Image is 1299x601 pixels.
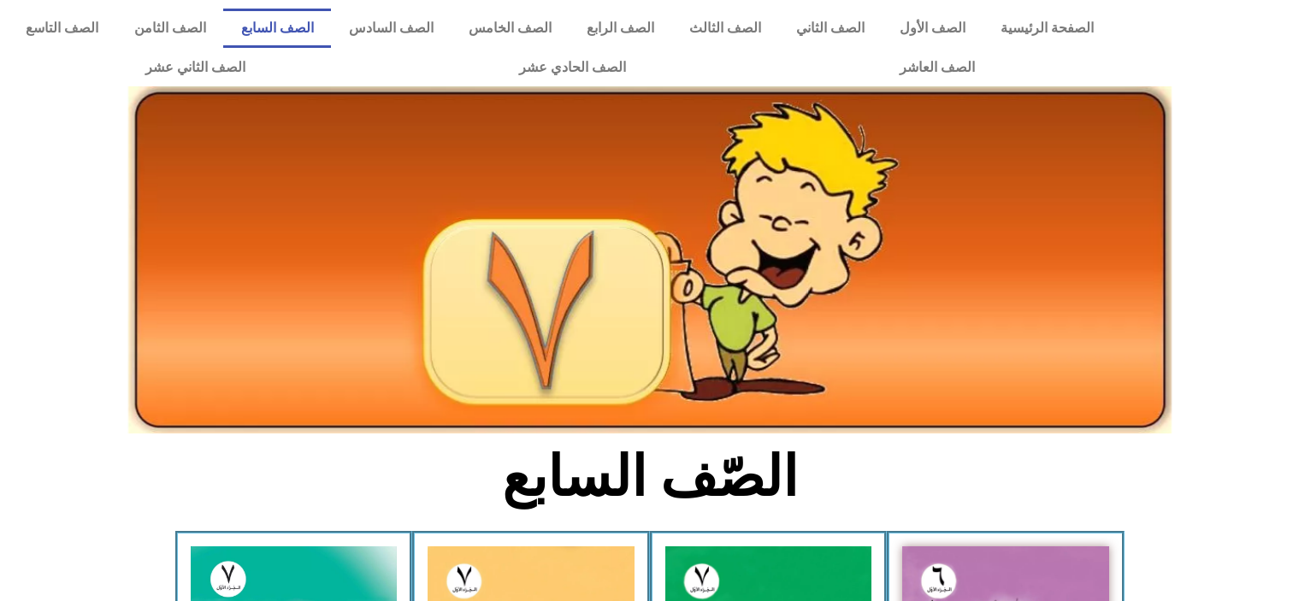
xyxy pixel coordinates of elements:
[778,9,882,48] a: الصف الثاني
[367,444,932,510] h2: الصّف السابع
[9,9,116,48] a: الصف التاسع
[223,9,331,48] a: الصف السابع
[882,9,983,48] a: الصف الأول
[9,48,382,87] a: الصف الثاني عشر
[671,9,778,48] a: الصف الثالث
[763,48,1112,87] a: الصف العاشر
[451,9,569,48] a: الصف الخامس
[569,9,671,48] a: الصف الرابع
[331,9,451,48] a: الصف السادس
[382,48,763,87] a: الصف الحادي عشر
[116,9,223,48] a: الصف الثامن
[983,9,1111,48] a: الصفحة الرئيسية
